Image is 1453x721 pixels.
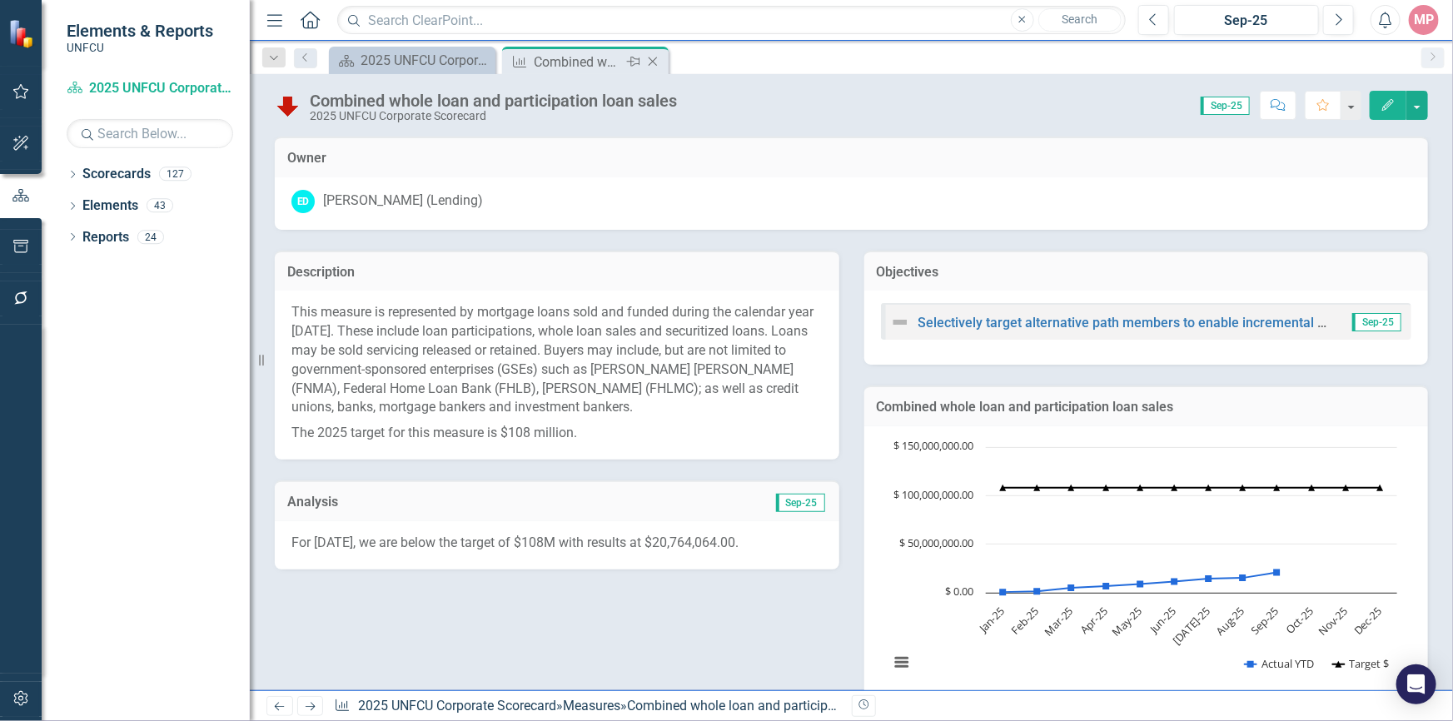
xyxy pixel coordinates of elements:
text: Mar-25 [1041,604,1076,639]
path: May-25, 108,000,000. Target $. [1137,485,1143,491]
path: May-25, 8,827,851. Actual YTD. [1137,580,1143,587]
h3: Combined whole loan and participation loan sales [877,400,1416,415]
text: Feb-25 [1008,604,1042,638]
span: Sep-25 [776,494,825,512]
path: Jun-25, 11,347,509. Actual YTD. [1171,579,1177,585]
img: ClearPoint Strategy [8,19,37,48]
button: Show Actual YTD [1245,656,1315,670]
div: » » [334,697,838,716]
div: 2025 UNFCU Corporate Scorecard [310,110,677,122]
g: Target $, line 2 of 2 with 12 data points. [999,485,1383,491]
span: Elements & Reports [67,21,213,41]
path: Sep-25, 108,000,000. Target $. [1273,485,1280,491]
path: Jan-25, 564,000. Actual YTD. [999,589,1006,595]
path: Feb-25, 1,256,565. Actual YTD. [1033,588,1040,594]
text: [DATE]-25 [1169,604,1213,648]
path: Dec-25, 108,000,000. Target $. [1376,485,1383,491]
img: Not Defined [890,312,910,332]
p: The 2025 target for this measure is $108 million. [291,420,823,443]
div: Combined whole loan and participation loan sales [627,698,921,714]
text: Jun-25 [1145,604,1178,637]
path: Mar-25, 4,992,939. Actual YTD. [1067,584,1074,591]
path: Apr-25, 6,785,451. Actual YTD. [1102,583,1109,589]
a: Scorecards [82,165,151,184]
p: This measure is represented by mortgage loans sold and funded during the calendar year [DATE]. Th... [291,303,823,420]
a: 2025 UNFCU Corporate Scorecard [358,698,556,714]
path: Mar-25, 108,000,000. Target $. [1067,485,1074,491]
div: 43 [147,199,173,213]
path: Aug-25, 108,000,000. Target $. [1239,485,1246,491]
path: Nov-25, 108,000,000. Target $. [1342,485,1349,491]
text: $ 50,000,000.00 [899,535,973,550]
div: Combined whole loan and participation loan sales [310,92,677,110]
a: Selectively target alternative path members to enable incremental revenue generation [918,315,1436,331]
a: Reports [82,228,129,247]
text: $ 150,000,000.00 [893,438,973,453]
path: Feb-25, 108,000,000. Target $. [1033,485,1040,491]
input: Search Below... [67,119,233,148]
text: Aug-25 [1212,604,1247,639]
path: Sep-25, 20,764,064. Actual YTD. [1273,569,1280,576]
a: 2025 UNFCU Corporate Balanced Scorecard [333,50,491,71]
text: Oct-25 [1282,604,1316,637]
button: Search [1038,8,1122,32]
text: Sep-25 [1247,604,1281,638]
div: 127 [159,167,192,181]
path: Jul-25, 14,318,987. Actual YTD. [1205,575,1212,582]
text: Nov-25 [1315,604,1350,639]
div: 24 [137,230,164,244]
div: Sep-25 [1180,11,1314,31]
div: ED [291,190,315,213]
h3: Owner [287,151,1416,166]
div: Combined whole loan and participation loan sales [534,52,623,72]
input: Search ClearPoint... [337,6,1125,35]
a: Measures [563,698,620,714]
small: UNFCU [67,41,213,54]
path: Apr-25, 108,000,000. Target $. [1102,485,1109,491]
div: Chart. Highcharts interactive chart. [881,439,1412,689]
span: Sep-25 [1352,313,1401,331]
path: Jul-25, 108,000,000. Target $. [1205,485,1212,491]
path: Jun-25, 108,000,000. Target $. [1171,485,1177,491]
text: Apr-25 [1077,604,1110,637]
text: May-25 [1108,604,1144,639]
text: Dec-25 [1351,604,1385,638]
h3: Objectives [877,265,1416,280]
span: Search [1062,12,1097,26]
path: Jan-25, 108,000,000. Target $. [999,485,1006,491]
path: Aug-25, 15,171,537. Actual YTD. [1239,574,1246,581]
button: MP [1409,5,1439,35]
text: $ 100,000,000.00 [893,487,973,502]
h3: Analysis [287,495,557,510]
button: View chart menu, Chart [890,650,913,674]
div: [PERSON_NAME] (Lending) [323,191,483,211]
a: 2025 UNFCU Corporate Scorecard [67,79,233,98]
img: Below Plan [275,92,301,119]
div: Open Intercom Messenger [1396,664,1436,704]
h3: Description [287,265,827,280]
text: Jan-25 [974,604,1008,637]
span: Sep-25 [1201,97,1250,115]
svg: Interactive chart [881,439,1406,689]
a: Elements [82,196,138,216]
button: Show Target $ [1333,656,1391,670]
p: For [DATE], we are below the target of $108M with results at $20,764,064.00. [291,534,823,553]
path: Oct-25, 108,000,000. Target $. [1308,485,1315,491]
button: Sep-25 [1174,5,1320,35]
div: 2025 UNFCU Corporate Balanced Scorecard [361,50,491,71]
g: Actual YTD, line 1 of 2 with 12 data points. [999,569,1280,596]
text: $ 0.00 [945,584,973,599]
